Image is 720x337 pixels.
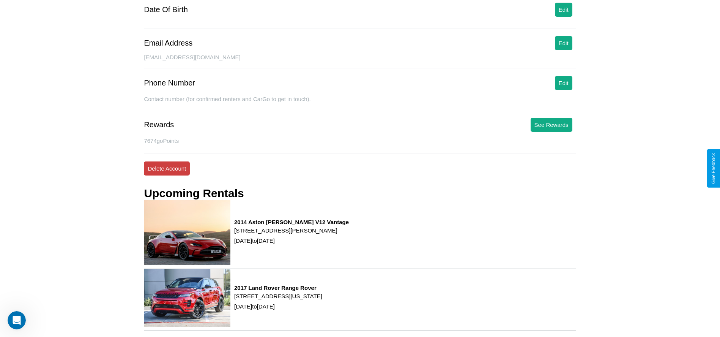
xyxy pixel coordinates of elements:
[144,136,576,146] p: 7674 goPoints
[144,161,190,176] button: Delete Account
[234,236,349,246] p: [DATE] to [DATE]
[8,311,26,329] iframe: Intercom live chat
[531,118,572,132] button: See Rewards
[144,54,576,68] div: [EMAIL_ADDRESS][DOMAIN_NAME]
[144,5,188,14] div: Date Of Birth
[711,153,716,184] div: Give Feedback
[144,200,230,265] img: rental
[144,39,192,47] div: Email Address
[234,291,322,301] p: [STREET_ADDRESS][US_STATE]
[144,79,195,87] div: Phone Number
[144,96,576,110] div: Contact number (for confirmed renters and CarGo to get in touch).
[555,76,572,90] button: Edit
[234,225,349,236] p: [STREET_ADDRESS][PERSON_NAME]
[234,301,322,312] p: [DATE] to [DATE]
[555,3,572,17] button: Edit
[144,269,230,327] img: rental
[144,120,174,129] div: Rewards
[144,187,244,200] h3: Upcoming Rentals
[555,36,572,50] button: Edit
[234,285,322,291] h3: 2017 Land Rover Range Rover
[234,219,349,225] h3: 2014 Aston [PERSON_NAME] V12 Vantage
